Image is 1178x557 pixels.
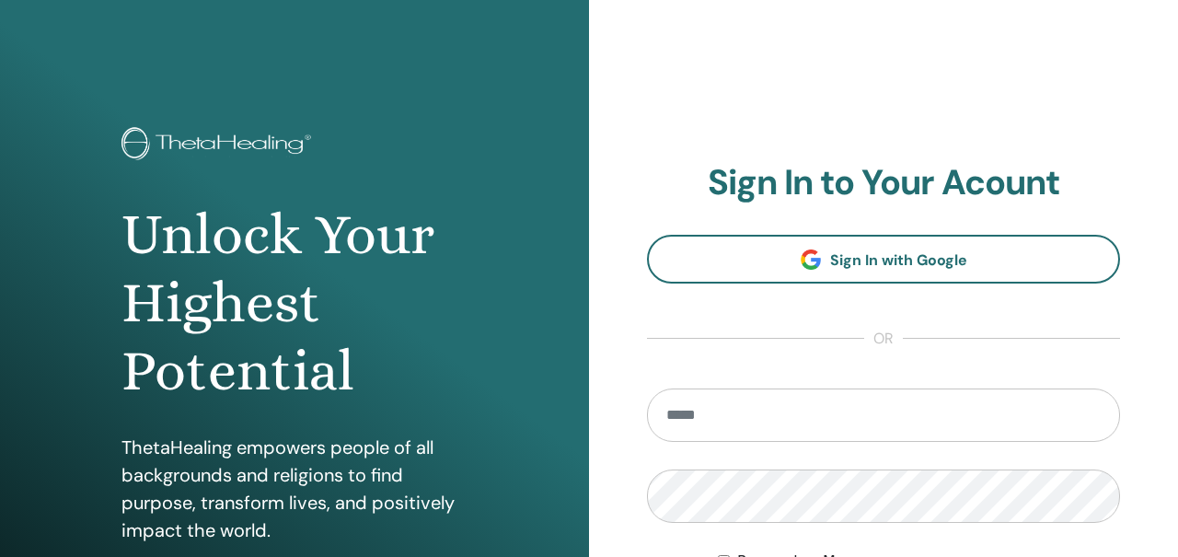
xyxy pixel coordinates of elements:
p: ThetaHealing empowers people of all backgrounds and religions to find purpose, transform lives, a... [121,434,468,544]
span: Sign In with Google [830,250,967,270]
span: or [864,328,903,350]
a: Sign In with Google [647,235,1120,284]
h2: Sign In to Your Acount [647,162,1120,204]
h1: Unlock Your Highest Potential [121,201,468,406]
